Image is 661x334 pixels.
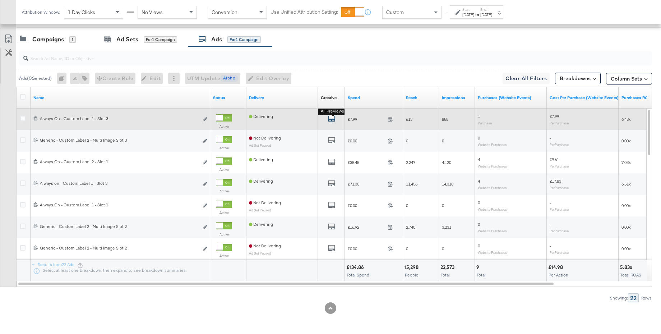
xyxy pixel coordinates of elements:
div: [DATE] [462,12,474,18]
strong: to [474,12,480,17]
div: Rows [641,296,652,301]
div: 0 [57,73,70,84]
span: 0 [442,246,444,251]
span: No Views [142,9,163,15]
sub: Per Purchase [550,164,569,168]
label: Active [216,210,232,215]
span: Total [477,272,486,278]
span: Total Spend [347,272,369,278]
label: Active [216,253,232,258]
span: 613 [406,116,412,122]
span: 858 [442,116,448,122]
div: 22 [628,293,639,302]
span: £38.45 [348,160,385,165]
button: Column Sets [606,73,652,84]
sub: Website Purchases [478,207,507,211]
span: 0 [406,246,408,251]
div: Always On - Custom Label 1 - Slot 3 [40,116,199,122]
span: 0.00x [621,224,631,230]
a: The number of times your ad was served. On mobile apps an ad is counted as served the first time ... [442,95,472,101]
div: Ads ( 0 Selected) [19,75,52,82]
sub: Website Purchases [478,186,507,190]
span: 0.00x [621,138,631,143]
span: £71.30 [348,181,385,187]
span: 0 [478,243,480,248]
span: £16.92 [348,224,385,230]
span: £0.00 [348,138,385,143]
span: 2,247 [406,160,415,165]
span: 6.48x [621,116,631,122]
button: Breakdowns [555,73,601,84]
div: 1 [69,36,76,43]
span: 3,231 [442,224,451,230]
span: £17.83 [550,178,561,184]
span: £0.00 [348,203,385,208]
label: Start: [462,7,474,12]
span: - [550,135,551,141]
label: Use Unified Attribution Setting: [271,9,338,15]
a: Shows the creative associated with your ad. [321,95,337,101]
a: The average cost for each purchase tracked by your Custom Audience pixel on your website after pe... [550,95,619,101]
div: Generic - Custom Label 2 - Multi Image Slot 2 [40,224,199,229]
sub: Per Purchase [550,229,569,233]
a: Ad Name. [33,95,207,101]
sub: Purchase [478,121,492,125]
div: Attribution Window: [22,10,60,15]
div: Showing: [610,296,628,301]
div: Generic - Custom Label 2 - Multi Image Slot 2 [40,245,199,251]
input: Search Ad Name, ID or Objective [28,48,594,62]
span: Custom [386,9,404,15]
span: 0 [442,138,444,143]
span: Not Delivering [249,135,281,141]
span: Not Delivering [249,200,281,205]
span: 0 [478,200,480,205]
sub: Per Purchase [550,186,569,190]
span: 11,456 [406,181,417,187]
label: Active [216,232,232,237]
div: [DATE] [480,12,492,18]
label: Active [216,189,232,193]
span: £7.99 [348,116,385,122]
div: £14.98 [548,264,565,271]
span: 0.00x [621,203,631,208]
span: - [550,221,551,227]
sub: Ad Set Paused [249,143,271,147]
div: Always On - Custom Label 2 - Slot 1 [40,159,199,165]
span: Delivering [249,178,273,184]
a: The total amount spent to date. [348,95,400,101]
sub: Website Purchases [478,142,507,147]
div: Ad Sets [116,35,138,44]
span: 6.51x [621,181,631,187]
sub: Ad Set Paused [249,251,271,255]
div: £134.86 [346,264,366,271]
span: - [550,200,551,205]
div: Generic - Custom Label 2 - Multi Image Slot 3 [40,137,199,143]
sub: Website Purchases [478,229,507,233]
div: 5.83x [620,264,634,271]
span: Delivering [249,221,273,227]
sub: Per Purchase [550,207,569,211]
span: 0 [442,203,444,208]
div: 9 [476,264,481,271]
span: Conversion [212,9,237,15]
span: Total [441,272,450,278]
label: Active [216,167,232,172]
span: 4 [478,178,480,184]
div: Creative [321,95,337,101]
span: 4,120 [442,160,451,165]
div: Ads [211,35,222,44]
label: Active [216,124,232,129]
span: 0 [478,221,480,227]
span: Not Delivering [249,243,281,248]
span: 0.00x [621,246,631,251]
span: 1 [478,114,480,119]
span: 14,318 [442,181,453,187]
span: 7.03x [621,160,631,165]
div: Always on - Custom Label 1 - Slot 3 [40,180,199,186]
a: The number of times a purchase was made tracked by your Custom Audience pixel on your website aft... [478,95,544,101]
span: 1 Day Clicks [68,9,95,15]
button: Clear All Filters [503,73,550,84]
sub: Ad Set Paused [249,208,271,212]
span: £7.99 [550,114,559,119]
span: Clear All Filters [505,74,547,83]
